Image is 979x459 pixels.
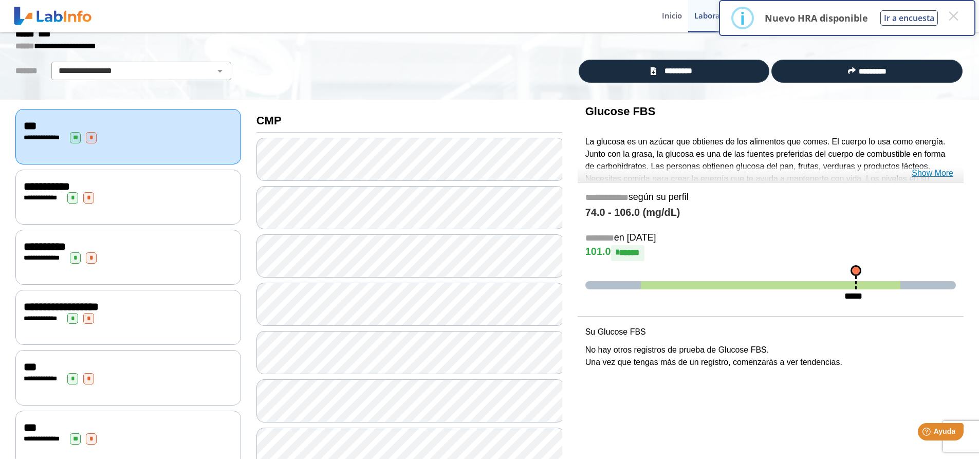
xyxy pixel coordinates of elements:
[944,7,963,25] button: Close this dialog
[912,167,953,179] a: Show More
[888,419,968,448] iframe: Help widget launcher
[740,9,745,27] div: i
[256,114,282,127] b: CMP
[585,344,956,369] p: No hay otros registros de prueba de Glucose FBS. Una vez que tengas más de un registro, comenzará...
[585,207,956,219] h4: 74.0 - 106.0 (mg/dL)
[585,136,956,210] p: La glucosa es un azúcar que obtienes de los alimentos que comes. El cuerpo lo usa como energía. J...
[880,10,938,26] button: Ir a encuesta
[585,232,956,244] h5: en [DATE]
[585,192,956,204] h5: según su perfil
[765,12,868,24] p: Nuevo HRA disponible
[585,105,656,118] b: Glucose FBS
[585,245,956,261] h4: 101.0
[585,326,956,338] p: Su Glucose FBS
